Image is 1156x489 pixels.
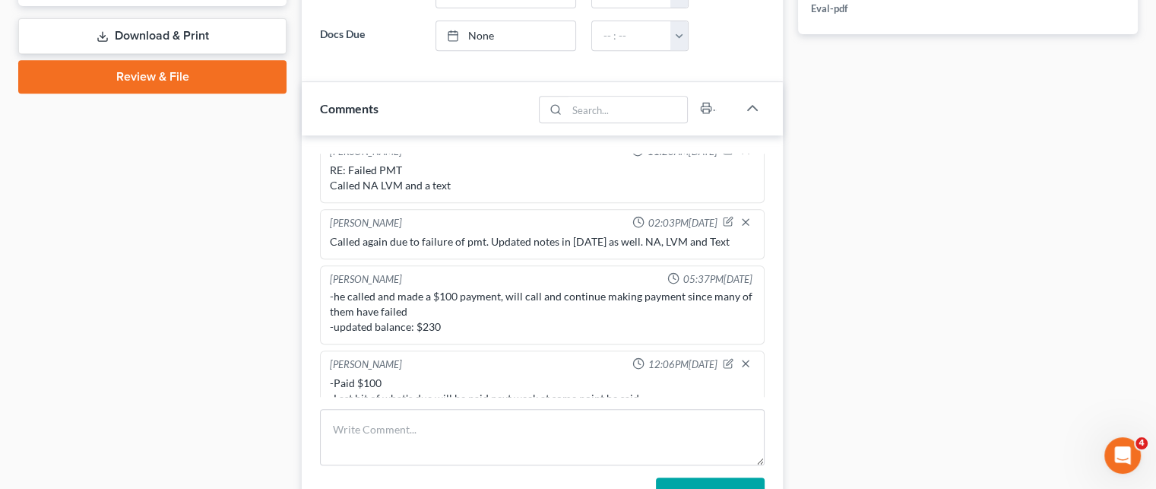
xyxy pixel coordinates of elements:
[330,216,402,231] div: [PERSON_NAME]
[18,60,287,94] a: Review & File
[330,357,402,373] div: [PERSON_NAME]
[312,21,427,51] label: Docs Due
[330,376,755,421] div: -Paid $100 -Last bit of what's due will be paid next week at some point he said -Remaining balanc...
[330,163,755,193] div: RE: Failed PMT Called NA LVM and a text
[320,101,378,116] span: Comments
[648,357,717,372] span: 12:06PM[DATE]
[436,21,576,50] a: None
[648,216,717,230] span: 02:03PM[DATE]
[1135,437,1148,449] span: 4
[592,21,671,50] input: -- : --
[1104,437,1141,474] iframe: Intercom live chat
[330,234,755,249] div: Called again due to failure of pmt. Updated notes in [DATE] as well. NA, LVM and Text
[18,18,287,54] a: Download & Print
[567,97,688,122] input: Search...
[683,272,752,287] span: 05:37PM[DATE]
[330,289,755,335] div: -he called and made a $100 payment, will call and continue making payment since many of them have...
[330,272,402,287] div: [PERSON_NAME]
